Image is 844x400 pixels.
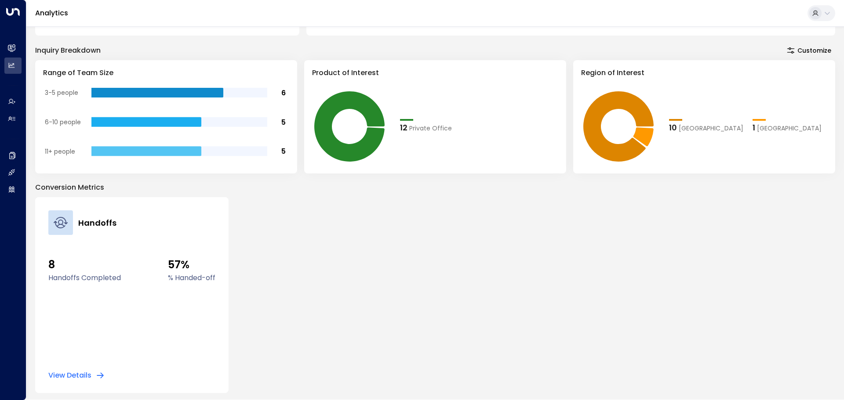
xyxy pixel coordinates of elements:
span: 8 [48,257,121,273]
tspan: 11+ people [45,147,75,156]
label: Handoffs Completed [48,273,121,283]
div: Inquiry Breakdown [35,45,101,56]
tspan: 5 [281,146,286,156]
tspan: 6 [281,88,286,98]
tspan: 3-5 people [45,88,78,97]
span: Cambridge [757,124,822,133]
h3: Region of Interest [581,68,827,78]
div: 10 [669,122,677,133]
span: London [679,124,743,133]
button: Customize [783,44,835,57]
div: 12 [400,122,407,133]
p: Conversion Metrics [35,182,835,193]
div: 1Cambridge [753,122,827,133]
span: 57% [168,257,215,273]
label: % Handed-off [168,273,215,283]
span: Private Office [409,124,452,133]
h3: Product of Interest [312,68,558,78]
tspan: 5 [281,117,286,127]
button: View Details [48,371,105,380]
div: 12Private Office [400,122,475,133]
h4: Handoffs [78,217,116,229]
h3: Range of Team Size [43,68,289,78]
a: Analytics [35,8,68,18]
div: 10London [669,122,744,133]
div: 1 [753,122,755,133]
tspan: 6-10 people [45,118,81,126]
